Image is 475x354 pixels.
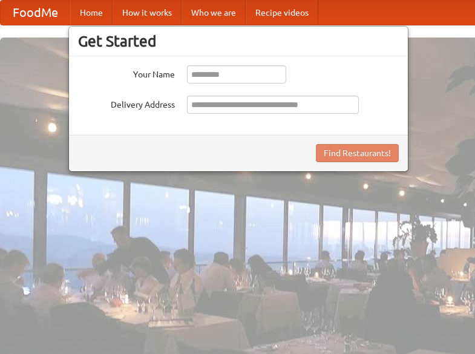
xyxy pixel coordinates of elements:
[246,1,318,25] a: Recipe videos
[316,144,399,162] button: Find Restaurants!
[78,96,175,111] label: Delivery Address
[78,32,399,50] h3: Get Started
[1,1,70,25] a: FoodMe
[70,1,113,25] a: Home
[78,65,175,80] label: Your Name
[182,1,246,25] a: Who we are
[113,1,182,25] a: How it works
